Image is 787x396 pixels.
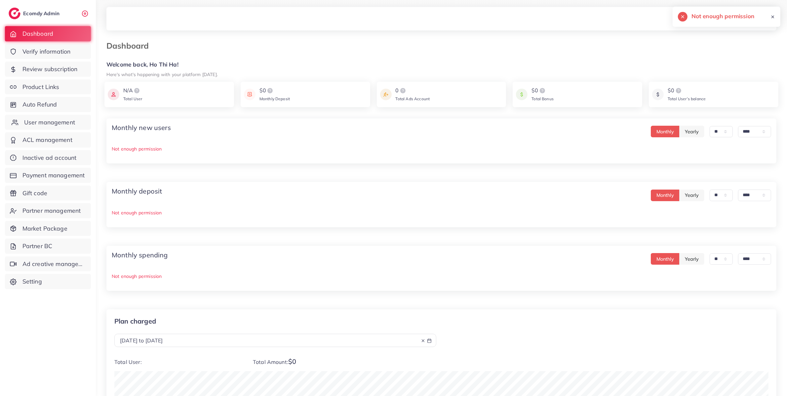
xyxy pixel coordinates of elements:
[114,317,436,325] p: Plan charged
[5,203,91,218] a: Partner management
[5,168,91,183] a: Payment management
[22,29,53,38] span: Dashboard
[651,253,680,265] button: Monthly
[288,357,296,366] span: $0
[266,87,274,95] img: logo
[5,221,91,236] a: Market Package
[112,187,162,195] h4: Monthly deposit
[675,87,683,95] img: logo
[5,150,91,165] a: Inactive ad account
[106,41,154,51] h3: Dashboard
[396,87,430,95] div: 0
[652,87,664,102] img: icon payment
[259,87,290,95] div: $0
[5,186,91,201] a: Gift code
[112,272,771,280] p: Not enough permission
[24,118,75,127] span: User management
[244,87,256,102] img: icon payment
[22,277,42,286] span: Setting
[120,337,163,344] span: [DATE] to [DATE]
[399,87,407,95] img: logo
[22,100,57,109] span: Auto Refund
[123,96,142,101] span: Total User
[22,189,47,198] span: Gift code
[112,145,771,153] p: Not enough permission
[112,124,171,132] h4: Monthly new users
[22,224,67,233] span: Market Package
[651,126,680,137] button: Monthly
[380,87,392,102] img: icon payment
[538,87,546,95] img: logo
[5,132,91,148] a: ACL management
[253,358,436,366] p: Total Amount:
[9,8,20,19] img: logo
[114,358,242,366] p: Total User:
[22,242,53,250] span: Partner BC
[22,136,72,144] span: ACL management
[123,87,142,95] div: N/A
[5,274,91,289] a: Setting
[133,87,141,95] img: logo
[22,260,86,268] span: Ad creative management
[22,171,85,180] span: Payment management
[22,154,77,162] span: Inactive ad account
[531,96,554,101] span: Total Bonus
[531,87,554,95] div: $0
[106,61,776,68] h5: Welcome back, Ho Thi Ha!
[679,190,704,201] button: Yearly
[112,209,771,217] p: Not enough permission
[5,79,91,95] a: Product Links
[259,96,290,101] span: Monthly Deposit
[679,126,704,137] button: Yearly
[22,65,78,73] span: Review subscription
[5,97,91,112] a: Auto Refund
[22,47,71,56] span: Verify information
[112,251,168,259] h4: Monthly spending
[691,12,754,21] h5: Not enough permission
[22,83,59,91] span: Product Links
[5,239,91,254] a: Partner BC
[5,62,91,77] a: Review subscription
[9,8,61,19] a: logoEcomdy Admin
[5,115,91,130] a: User management
[5,256,91,272] a: Ad creative management
[23,10,61,17] h2: Ecomdy Admin
[396,96,430,101] span: Total Ads Account
[516,87,528,102] img: icon payment
[651,190,680,201] button: Monthly
[5,44,91,59] a: Verify information
[5,26,91,41] a: Dashboard
[679,253,704,265] button: Yearly
[668,96,706,101] span: Total User’s balance
[106,71,218,77] small: Here's what's happening with your platform [DATE].
[108,87,119,102] img: icon payment
[22,206,81,215] span: Partner management
[668,87,706,95] div: $0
